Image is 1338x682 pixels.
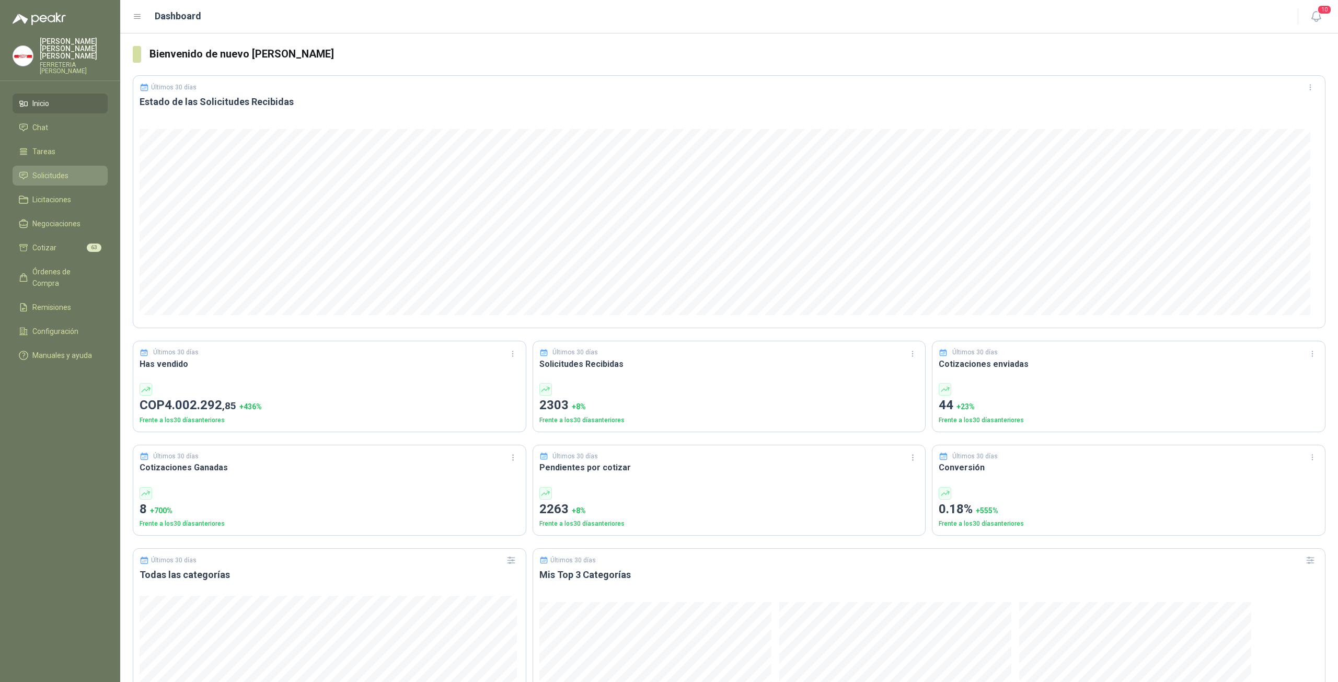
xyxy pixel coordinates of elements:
p: [PERSON_NAME] [PERSON_NAME] [PERSON_NAME] [40,38,108,60]
span: Remisiones [32,302,71,313]
span: Licitaciones [32,194,71,205]
a: Negociaciones [13,214,108,234]
img: Logo peakr [13,13,66,25]
p: Últimos 30 días [952,348,998,357]
a: Configuración [13,321,108,341]
p: Últimos 30 días [151,84,197,91]
span: + 8 % [572,506,586,515]
span: ,85 [222,400,236,412]
p: Últimos 30 días [952,452,998,461]
span: Tareas [32,146,55,157]
p: Frente a los 30 días anteriores [539,415,919,425]
p: 44 [939,396,1319,415]
span: Solicitudes [32,170,68,181]
h3: Bienvenido de nuevo [PERSON_NAME] [149,46,1325,62]
span: 10 [1317,5,1332,15]
p: Frente a los 30 días anteriores [939,519,1319,529]
h3: Todas las categorías [140,569,520,581]
a: Solicitudes [13,166,108,186]
img: Company Logo [13,46,33,66]
span: Manuales y ayuda [32,350,92,361]
h3: Solicitudes Recibidas [539,357,919,371]
h3: Has vendido [140,357,520,371]
p: Últimos 30 días [151,557,197,564]
p: Últimos 30 días [552,452,598,461]
a: Inicio [13,94,108,113]
a: Chat [13,118,108,137]
h3: Pendientes por cotizar [539,461,919,474]
h1: Dashboard [155,9,201,24]
a: Cotizar63 [13,238,108,258]
span: Chat [32,122,48,133]
a: Manuales y ayuda [13,345,108,365]
button: 10 [1307,7,1325,26]
p: Últimos 30 días [153,348,199,357]
p: Frente a los 30 días anteriores [539,519,919,529]
a: Órdenes de Compra [13,262,108,293]
span: Configuración [32,326,78,337]
a: Licitaciones [13,190,108,210]
span: 63 [87,244,101,252]
h3: Estado de las Solicitudes Recibidas [140,96,1319,108]
h3: Cotizaciones enviadas [939,357,1319,371]
a: Remisiones [13,297,108,317]
h3: Cotizaciones Ganadas [140,461,520,474]
p: Últimos 30 días [153,452,199,461]
span: Negociaciones [32,218,80,229]
p: Últimos 30 días [550,557,596,564]
span: 4.002.292 [165,398,236,412]
span: + 436 % [239,402,262,411]
span: + 700 % [150,506,172,515]
p: 2263 [539,500,919,519]
span: Órdenes de Compra [32,266,98,289]
span: Inicio [32,98,49,109]
span: + 23 % [956,402,975,411]
p: FERRETERIA [PERSON_NAME] [40,62,108,74]
p: 8 [140,500,520,519]
span: + 8 % [572,402,586,411]
span: Cotizar [32,242,56,253]
a: Tareas [13,142,108,161]
p: 0.18% [939,500,1319,519]
p: Frente a los 30 días anteriores [939,415,1319,425]
p: COP [140,396,520,415]
h3: Conversión [939,461,1319,474]
span: + 555 % [976,506,998,515]
p: 2303 [539,396,919,415]
p: Últimos 30 días [552,348,598,357]
p: Frente a los 30 días anteriores [140,415,520,425]
h3: Mis Top 3 Categorías [539,569,1319,581]
p: Frente a los 30 días anteriores [140,519,520,529]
